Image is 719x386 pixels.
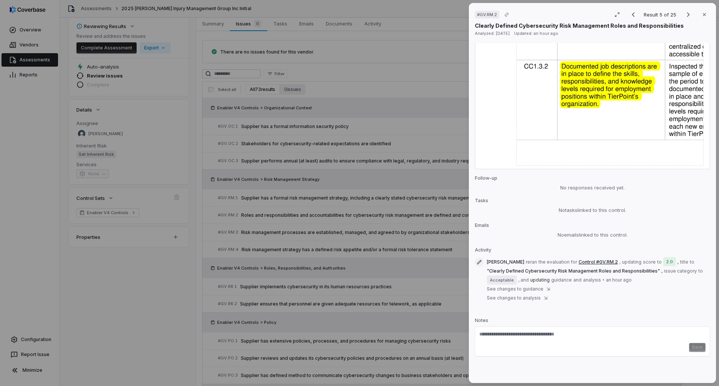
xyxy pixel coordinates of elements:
span: an hour ago [606,277,632,283]
span: ⇲ [546,286,550,292]
span: and [573,277,582,283]
button: Next result [681,10,696,19]
span: ⇲ [544,295,547,301]
span: Updated: an hour ago [514,31,558,36]
span: reran [526,259,537,265]
div: No responses received yet. [475,184,710,192]
span: " Clearly Defined Cybersecurity Risk Management Roles and Responsibilities " [487,268,660,274]
button: Control #GV.RM.2 [579,259,618,265]
td: Preview [475,0,513,169]
span: See changes to analysis [487,295,541,301]
span: See changes to guidance [487,286,543,292]
img: 9c40c5f915b149f9a7a81b9e81329361_original.jpg_w1200.jpg [516,3,704,166]
button: See changes to analysis⇲ [487,295,547,301]
span: guidance [551,277,572,283]
p: Result 5 of 25 [644,10,678,19]
span: , , updating [487,258,710,285]
p: Clearly Defined Cybersecurity Risk Management Roles and Responsibilities [475,22,684,30]
span: No emails linked to this control. [558,231,628,238]
span: , [619,259,621,265]
button: See changes to guidance⇲ [487,286,550,292]
p: Emails [475,222,710,231]
span: issue category [664,268,697,274]
span: [PERSON_NAME] [487,259,524,265]
span: No tasks linked to this control. [559,207,626,213]
span: to [690,259,694,265]
span: , and [518,277,529,283]
button: Copy link [500,8,513,21]
p: Follow-up [475,175,710,184]
p: Tasks [475,198,710,207]
span: score [643,259,656,265]
span: • [603,277,604,283]
span: to [657,259,662,265]
span: analysis [583,277,601,283]
span: updating [622,259,641,265]
span: title [680,259,688,265]
span: the evaluation for [539,259,577,265]
span: 2.0 [663,257,676,266]
span: Acceptable [487,276,517,285]
span: # GV.RM.2 [477,12,497,18]
p: Activity [475,247,710,256]
span: to [698,268,703,274]
button: Previous result [626,10,641,19]
span: Analyzed: [DATE] [475,31,510,36]
p: Notes [475,317,710,326]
